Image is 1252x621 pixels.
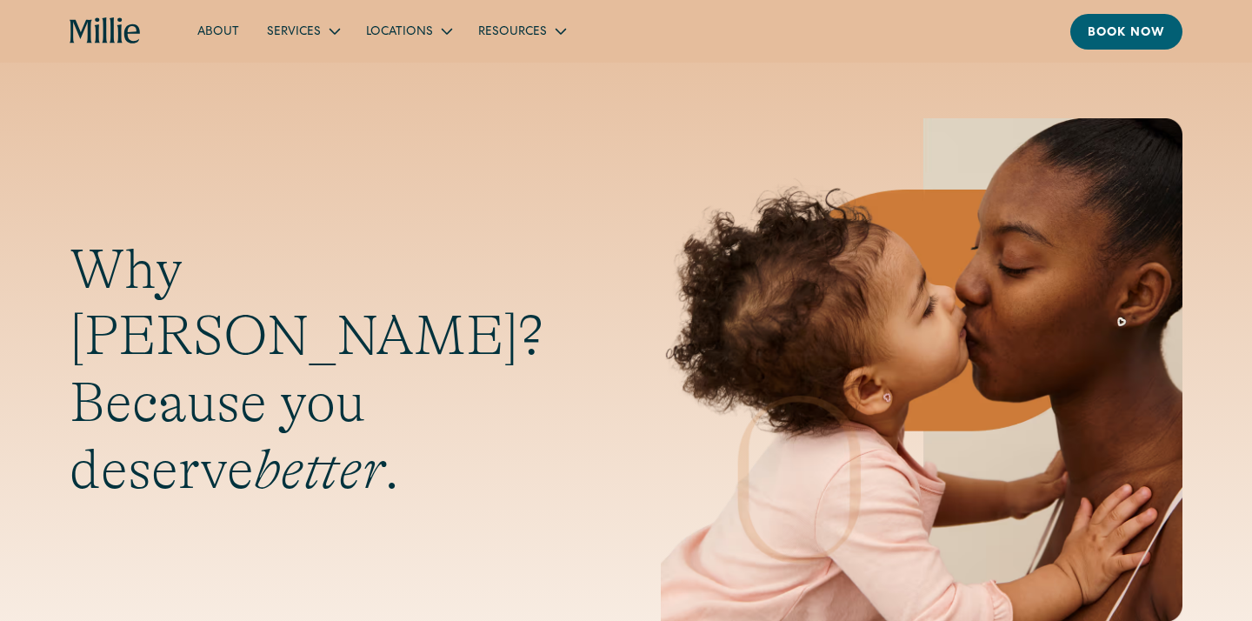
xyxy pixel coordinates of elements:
a: About [183,17,253,45]
h1: Why [PERSON_NAME]? Because you deserve . [70,237,591,504]
div: Resources [464,17,578,45]
div: Services [267,23,321,42]
a: Book now [1070,14,1182,50]
div: Book now [1088,24,1165,43]
div: Services [253,17,352,45]
div: Locations [352,17,464,45]
a: home [70,17,142,45]
div: Locations [366,23,433,42]
em: better [254,438,384,501]
div: Resources [478,23,547,42]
